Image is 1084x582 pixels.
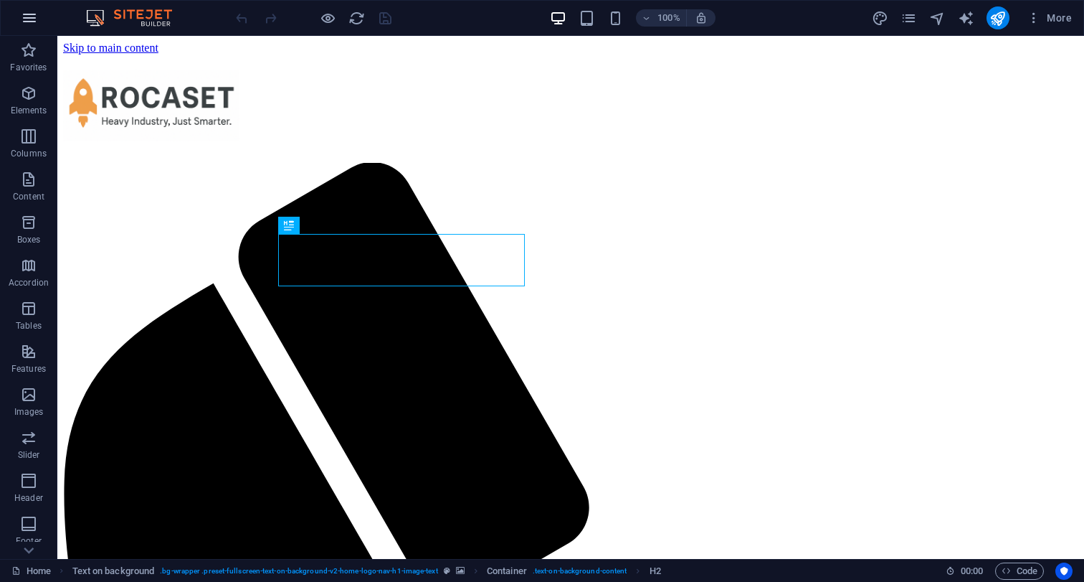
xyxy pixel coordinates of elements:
button: More [1021,6,1078,29]
button: design [872,9,889,27]
span: Code [1002,563,1037,580]
span: More [1027,11,1072,25]
p: Elements [11,105,47,116]
button: navigator [929,9,946,27]
button: pages [900,9,918,27]
span: : [971,565,973,576]
span: . text-on-background-content [533,563,627,580]
p: Columns [11,148,47,159]
i: Reload page [348,10,365,27]
p: Tables [16,320,42,332]
p: Boxes [17,234,41,245]
a: Skip to main content [6,6,101,18]
span: Click to select. Double-click to edit [650,563,661,580]
span: Click to select. Double-click to edit [72,563,155,580]
button: text_generator [958,9,975,27]
p: Content [13,191,44,202]
i: Publish [989,10,1006,27]
img: Editor Logo [82,9,190,27]
h6: Session time [946,563,984,580]
i: This element is a customizable preset [444,567,450,575]
p: Footer [16,535,42,547]
i: This element contains a background [456,567,465,575]
span: 00 00 [961,563,983,580]
p: Slider [18,449,40,461]
i: AI Writer [958,10,974,27]
span: . bg-wrapper .preset-fullscreen-text-on-background-v2-home-logo-nav-h1-image-text [160,563,437,580]
i: Design (Ctrl+Alt+Y) [872,10,888,27]
h6: 100% [657,9,680,27]
button: Usercentrics [1055,563,1073,580]
i: Pages (Ctrl+Alt+S) [900,10,917,27]
i: Navigator [929,10,946,27]
button: publish [986,6,1009,29]
button: Click here to leave preview mode and continue editing [319,9,336,27]
p: Header [14,492,43,504]
p: Favorites [10,62,47,73]
a: Click to cancel selection. Double-click to open Pages [11,563,51,580]
p: Images [14,406,44,418]
i: On resize automatically adjust zoom level to fit chosen device. [695,11,708,24]
p: Accordion [9,277,49,288]
span: Click to select. Double-click to edit [487,563,527,580]
button: Code [995,563,1044,580]
p: Features [11,363,46,375]
button: reload [348,9,365,27]
button: 100% [636,9,687,27]
nav: breadcrumb [72,563,661,580]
